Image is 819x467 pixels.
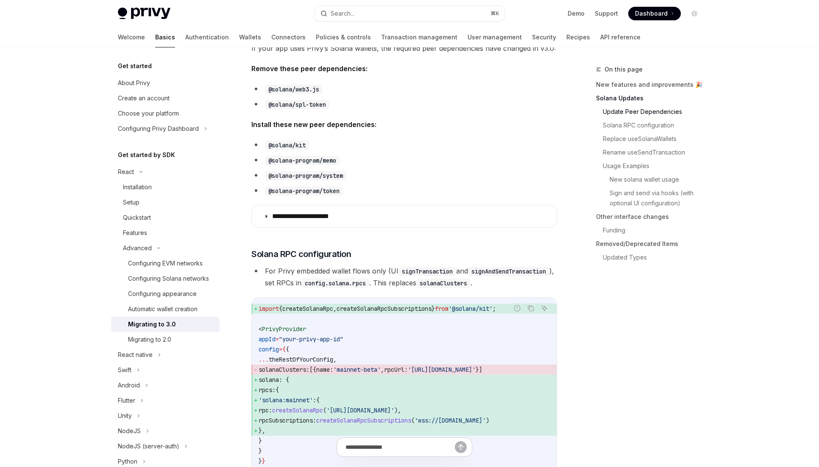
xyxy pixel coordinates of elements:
[118,150,175,160] h5: Get started by SDK
[259,335,276,343] span: appId
[596,237,708,251] a: Removed/Deprecated Items
[279,305,282,312] span: {
[688,7,701,20] button: Toggle dark mode
[259,366,309,373] span: solanaClusters:
[259,396,313,404] span: 'solana:mainnet'
[111,256,220,271] a: Configuring EVM networks
[455,441,467,453] button: Send message
[118,167,134,177] div: React
[111,180,220,195] a: Installation
[123,243,152,253] div: Advanced
[282,345,286,353] span: {
[532,27,556,47] a: Security
[259,417,316,424] span: rpcSubscriptions:
[111,271,220,286] a: Configuring Solana networks
[276,335,279,343] span: =
[603,119,708,132] a: Solana RPC configuration
[596,91,708,105] a: Solana Updates
[118,456,137,467] div: Python
[111,195,220,210] a: Setup
[251,120,376,129] strong: Install these new peer dependencies:
[493,305,496,312] span: ;
[272,406,323,414] span: createSolanaRpc
[539,303,550,314] button: Ask AI
[262,325,306,333] span: PrivyProvider
[251,64,368,73] strong: Remove these peer dependencies:
[118,8,170,19] img: light logo
[111,210,220,225] a: Quickstart
[123,228,147,238] div: Features
[394,406,401,414] span: ),
[468,267,549,276] code: signAndSendTransaction
[313,396,316,404] span: :
[635,9,668,18] span: Dashboard
[316,366,333,373] span: name:
[448,305,493,312] span: '@solana/kit'
[118,27,145,47] a: Welcome
[123,182,152,192] div: Installation
[415,417,486,424] span: 'wss://[DOMAIN_NAME]'
[251,42,557,54] span: If your app uses Privy’s Solana wallets, the required peer dependencies have changed in v3.0:
[111,286,220,301] a: Configuring appearance
[279,335,343,343] span: "your-privy-app-id"
[118,124,199,134] div: Configuring Privy Dashboard
[604,64,643,75] span: On this page
[316,417,411,424] span: createSolanaRpcSubscriptions
[600,27,641,47] a: API reference
[123,213,151,223] div: Quickstart
[628,7,681,20] a: Dashboard
[251,265,557,289] li: For Privy embedded wallet flows only (UI and ), set RPCs in . This replaces .
[603,224,708,237] a: Funding
[603,251,708,264] a: Updated Types
[333,366,381,373] span: 'mainnet-beta'
[259,356,269,363] span: ...
[416,279,471,288] code: solanaClusters
[595,9,618,18] a: Support
[381,366,384,373] span: ,
[111,225,220,240] a: Features
[603,146,708,159] a: Rename useSendTransaction
[118,61,152,71] h5: Get started
[111,332,220,347] a: Migrating to 2.0
[128,274,209,284] div: Configuring Solana networks
[251,248,351,260] span: Solana RPC configuration
[408,366,476,373] span: '[URL][DOMAIN_NAME]'
[118,441,179,451] div: NodeJS (server-auth)
[301,279,369,288] code: config.solana.rpcs
[118,380,140,390] div: Android
[286,345,289,353] span: {
[118,395,135,406] div: Flutter
[128,334,171,345] div: Migrating to 2.0
[610,186,708,210] a: Sign and send via hooks (with optional UI configuration)
[118,411,132,421] div: Unity
[486,417,489,424] span: )
[512,303,523,314] button: Report incorrect code
[476,366,482,373] span: }]
[610,173,708,186] a: New solana wallet usage
[265,141,309,150] code: @solana/kit
[128,289,197,299] div: Configuring appearance
[271,27,306,47] a: Connectors
[316,27,371,47] a: Policies & controls
[269,356,333,363] span: theRestOfYourConfig
[411,417,415,424] span: (
[128,319,176,329] div: Migrating to 3.0
[265,171,346,180] code: @solana-program/system
[265,85,323,94] code: @solana/web3.js
[309,366,316,373] span: [{
[337,305,432,312] span: createSolanaRpcSubscriptions
[525,303,536,314] button: Copy the contents from the code block
[398,267,456,276] code: signTransaction
[259,305,279,312] span: import
[265,156,340,165] code: @solana-program/memo
[326,406,394,414] span: '[URL][DOMAIN_NAME]'
[596,78,708,91] a: New features and improvements 🎉
[259,376,279,384] span: solana
[111,75,220,91] a: About Privy
[333,356,337,363] span: ,
[282,305,333,312] span: createSolanaRpc
[155,27,175,47] a: Basics
[323,406,326,414] span: (
[239,27,261,47] a: Wallets
[259,406,272,414] span: rpc:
